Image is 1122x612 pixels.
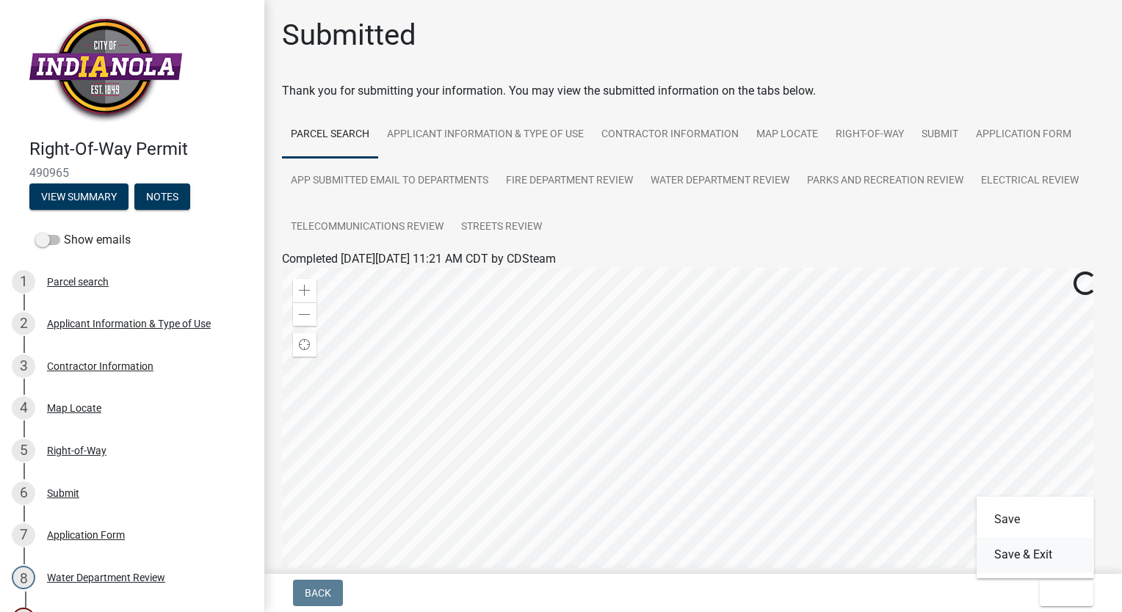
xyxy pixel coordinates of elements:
[12,396,35,420] div: 4
[35,231,131,249] label: Show emails
[748,112,827,159] a: Map Locate
[1040,580,1093,606] button: Exit
[12,439,35,462] div: 5
[497,158,642,205] a: Fire Department Review
[134,192,190,203] wm-modal-confirm: Notes
[452,204,551,251] a: Streets Review
[977,537,1094,572] button: Save & Exit
[29,139,253,160] h4: Right-Of-Way Permit
[282,158,497,205] a: App Submitted Email to Departments
[1052,587,1073,599] span: Exit
[293,333,316,357] div: Find my location
[47,318,211,329] div: Applicant Information & Type of Use
[47,403,101,413] div: Map Locate
[282,18,416,53] h1: Submitted
[12,566,35,589] div: 8
[642,158,798,205] a: Water Department Review
[972,158,1087,205] a: Electrical Review
[47,488,79,498] div: Submit
[29,166,235,180] span: 490965
[827,112,913,159] a: Right-of-Way
[282,252,556,266] span: Completed [DATE][DATE] 11:21 AM CDT by CDSteam
[913,112,967,159] a: Submit
[47,530,125,540] div: Application Form
[282,82,1104,100] div: Thank you for submitting your information. You may view the submitted information on the tabs below.
[593,112,748,159] a: Contractor Information
[29,15,182,123] img: City of Indianola, Iowa
[47,572,165,583] div: Water Department Review
[977,502,1094,537] button: Save
[29,183,129,210] button: View Summary
[305,587,331,599] span: Back
[29,192,129,203] wm-modal-confirm: Summary
[282,112,378,159] a: Parcel search
[293,580,343,606] button: Back
[798,158,972,205] a: Parks and Recreation Review
[12,312,35,335] div: 2
[967,112,1080,159] a: Application Form
[12,270,35,294] div: 1
[282,204,452,251] a: Telecommunications Review
[47,277,109,287] div: Parcel search
[293,302,316,326] div: Zoom out
[134,183,190,210] button: Notes
[47,361,153,371] div: Contractor Information
[12,354,35,378] div: 3
[977,496,1094,578] div: Exit
[47,445,106,456] div: Right-of-Way
[12,481,35,505] div: 6
[378,112,593,159] a: Applicant Information & Type of Use
[293,279,316,302] div: Zoom in
[12,523,35,547] div: 7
